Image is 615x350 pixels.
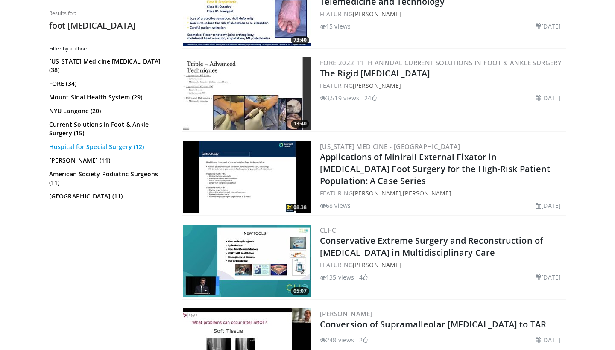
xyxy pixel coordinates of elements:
a: [PERSON_NAME] [403,189,451,197]
span: 13:40 [291,120,309,128]
a: FORE 2022 11th Annual Current Solutions in Foot & Ankle Surgery [320,58,562,67]
li: 68 views [320,201,351,210]
span: 08:38 [291,204,309,211]
a: NYU Langone (20) [49,107,167,115]
li: 248 views [320,335,354,344]
a: [PERSON_NAME] [353,82,401,90]
a: Conservative Extreme Surgery and Reconstruction of [MEDICAL_DATA] in Multidisciplinary Care [320,235,543,258]
li: [DATE] [536,201,561,210]
a: [PERSON_NAME] [320,309,372,318]
div: FEATURING [320,260,564,269]
a: Hospital for Special Surgery (12) [49,143,167,151]
a: [PERSON_NAME] (11) [49,156,167,165]
p: Results for: [49,10,169,17]
a: Applications of Minirail External Fixator in [MEDICAL_DATA] Foot Surgery for the High-Risk Patien... [320,151,550,187]
div: FEATURING [320,9,564,18]
a: FORE (34) [49,79,167,88]
li: [DATE] [536,273,561,282]
li: [DATE] [536,335,561,344]
a: [PERSON_NAME] [353,10,401,18]
div: FEATURING [320,81,564,90]
a: 13:40 [183,57,311,130]
img: 9ad71b4e-c308-45be-a115-a4ddf0cabb1c.300x170_q85_crop-smart_upscale.jpg [183,141,311,213]
a: Current Solutions in Foot & Ankle Surgery (15) [49,120,167,137]
li: 4 [359,273,368,282]
img: 6fa6b498-311a-45e1-aef3-f46d60feb1b4.300x170_q85_crop-smart_upscale.jpg [183,57,311,130]
a: [PERSON_NAME] [353,261,401,269]
a: CLI-C [320,226,336,234]
a: [GEOGRAPHIC_DATA] (11) [49,192,167,201]
h2: foot [MEDICAL_DATA] [49,20,169,31]
li: [DATE] [536,22,561,31]
li: 24 [364,93,376,102]
span: 05:07 [291,287,309,295]
li: 2 [359,335,368,344]
li: 135 views [320,273,354,282]
a: The Rigid [MEDICAL_DATA] [320,67,430,79]
li: 15 views [320,22,351,31]
div: FEATURING , [320,189,564,198]
a: Conversion of Supramalleolar [MEDICAL_DATA] to TAR [320,318,546,330]
a: 05:07 [183,225,311,297]
h3: Filter by author: [49,45,169,52]
span: 73:40 [291,36,309,44]
a: [PERSON_NAME] [353,189,401,197]
a: Mount Sinai Health System (29) [49,93,167,102]
img: 6c7f954d-beca-4ab9-9887-2795dc07c877.300x170_q85_crop-smart_upscale.jpg [183,225,311,297]
a: American Society Podiatric Surgeons (11) [49,170,167,187]
a: [US_STATE] Medicine [MEDICAL_DATA] (38) [49,57,167,74]
li: [DATE] [536,93,561,102]
a: 08:38 [183,141,311,213]
a: [US_STATE] Medicine - [GEOGRAPHIC_DATA] [320,142,460,151]
li: 3,519 views [320,93,359,102]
